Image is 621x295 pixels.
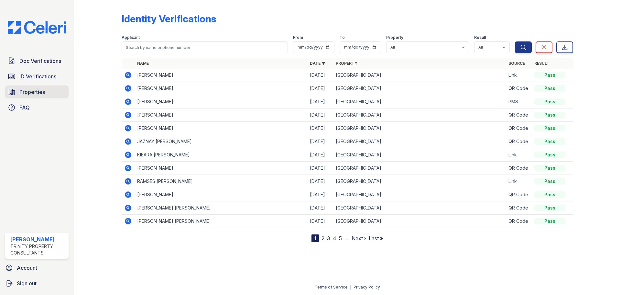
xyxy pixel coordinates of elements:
[315,285,348,289] a: Terms of Service
[5,85,69,98] a: Properties
[354,285,380,289] a: Privacy Policy
[137,61,149,66] a: Name
[333,135,506,148] td: [GEOGRAPHIC_DATA]
[135,95,307,108] td: [PERSON_NAME]
[506,148,532,162] td: Link
[17,279,37,287] span: Sign out
[506,215,532,228] td: QR Code
[506,201,532,215] td: QR Code
[135,108,307,122] td: [PERSON_NAME]
[5,101,69,114] a: FAQ
[307,69,333,82] td: [DATE]
[19,104,30,111] span: FAQ
[310,61,325,66] a: Date ▼
[19,57,61,65] span: Doc Verifications
[333,122,506,135] td: [GEOGRAPHIC_DATA]
[135,162,307,175] td: [PERSON_NAME]
[333,215,506,228] td: [GEOGRAPHIC_DATA]
[369,235,383,242] a: Last »
[344,234,349,242] span: …
[5,70,69,83] a: ID Verifications
[534,178,565,185] div: Pass
[506,69,532,82] td: Link
[122,13,216,25] div: Identity Verifications
[534,218,565,224] div: Pass
[534,61,550,66] a: Result
[122,41,288,53] input: Search by name or phone number
[352,235,366,242] a: Next ›
[534,98,565,105] div: Pass
[534,152,565,158] div: Pass
[3,21,71,34] img: CE_Logo_Blue-a8612792a0a2168367f1c8372b55b34899dd931a85d93a1a3d3e32e68fde9ad4.png
[534,72,565,78] div: Pass
[3,277,71,290] a: Sign out
[534,125,565,131] div: Pass
[506,95,532,108] td: PMS
[350,285,351,289] div: |
[506,162,532,175] td: QR Code
[17,264,37,272] span: Account
[534,85,565,92] div: Pass
[534,205,565,211] div: Pass
[506,82,532,95] td: QR Code
[122,35,140,40] label: Applicant
[321,235,324,242] a: 2
[333,235,336,242] a: 4
[333,69,506,82] td: [GEOGRAPHIC_DATA]
[19,73,56,80] span: ID Verifications
[135,215,307,228] td: [PERSON_NAME] [PERSON_NAME]
[307,82,333,95] td: [DATE]
[386,35,403,40] label: Property
[307,162,333,175] td: [DATE]
[307,188,333,201] td: [DATE]
[10,243,66,256] div: Trinity Property Consultants
[340,35,345,40] label: To
[135,188,307,201] td: [PERSON_NAME]
[534,112,565,118] div: Pass
[534,165,565,171] div: Pass
[333,148,506,162] td: [GEOGRAPHIC_DATA]
[3,261,71,274] a: Account
[10,235,66,243] div: [PERSON_NAME]
[508,61,525,66] a: Source
[311,234,319,242] div: 1
[307,122,333,135] td: [DATE]
[333,162,506,175] td: [GEOGRAPHIC_DATA]
[307,95,333,108] td: [DATE]
[506,122,532,135] td: QR Code
[293,35,303,40] label: From
[534,138,565,145] div: Pass
[333,188,506,201] td: [GEOGRAPHIC_DATA]
[135,201,307,215] td: [PERSON_NAME] [PERSON_NAME]
[333,108,506,122] td: [GEOGRAPHIC_DATA]
[307,135,333,148] td: [DATE]
[307,175,333,188] td: [DATE]
[135,69,307,82] td: [PERSON_NAME]
[333,201,506,215] td: [GEOGRAPHIC_DATA]
[333,95,506,108] td: [GEOGRAPHIC_DATA]
[5,54,69,67] a: Doc Verifications
[135,82,307,95] td: [PERSON_NAME]
[307,148,333,162] td: [DATE]
[135,175,307,188] td: RAMSES [PERSON_NAME]
[135,148,307,162] td: KIEARA [PERSON_NAME]
[333,175,506,188] td: [GEOGRAPHIC_DATA]
[19,88,45,96] span: Properties
[336,61,357,66] a: Property
[307,215,333,228] td: [DATE]
[506,175,532,188] td: Link
[135,135,307,148] td: JAZNAY [PERSON_NAME]
[307,201,333,215] td: [DATE]
[506,135,532,148] td: QR Code
[474,35,486,40] label: Result
[339,235,342,242] a: 5
[333,82,506,95] td: [GEOGRAPHIC_DATA]
[506,188,532,201] td: QR Code
[307,108,333,122] td: [DATE]
[506,108,532,122] td: QR Code
[327,235,330,242] a: 3
[534,191,565,198] div: Pass
[135,122,307,135] td: [PERSON_NAME]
